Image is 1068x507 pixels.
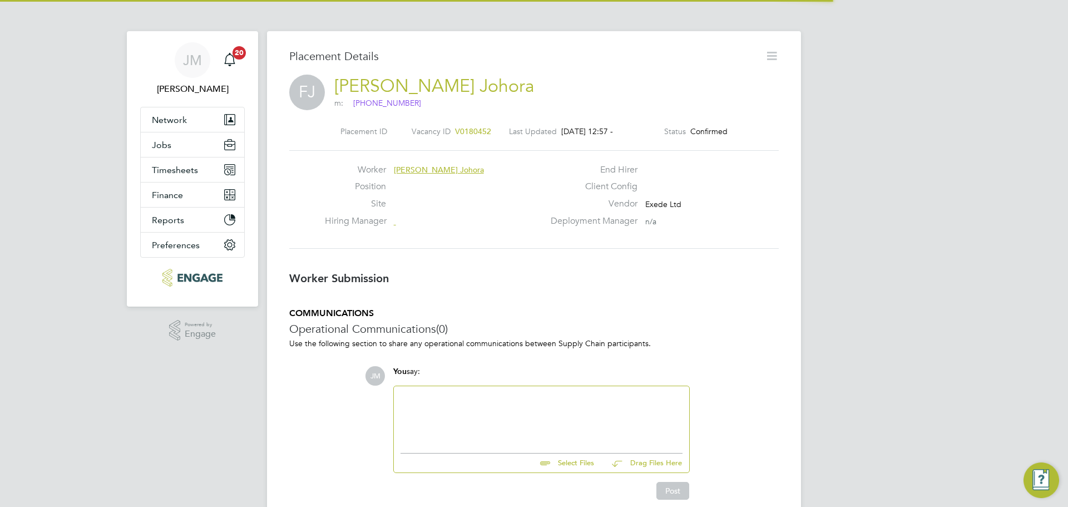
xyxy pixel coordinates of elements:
[152,115,187,125] span: Network
[152,165,198,175] span: Timesheets
[436,322,448,336] span: (0)
[219,42,241,78] a: 20
[185,320,216,329] span: Powered by
[544,181,637,193] label: Client Config
[141,183,244,207] button: Finance
[325,181,386,193] label: Position
[152,240,200,250] span: Preferences
[393,367,407,376] span: You
[340,126,387,136] label: Placement ID
[140,42,245,96] a: JM[PERSON_NAME]
[656,482,689,500] button: Post
[455,126,491,136] span: V0180452
[343,98,421,109] span: [PHONE_NUMBER]
[645,199,681,209] span: Exede Ltd
[412,126,451,136] label: Vacancy ID
[127,31,258,307] nav: Main navigation
[544,198,637,210] label: Vendor
[141,233,244,257] button: Preferences
[233,46,246,60] span: 20
[334,98,421,108] span: m:
[325,215,386,227] label: Hiring Manager
[141,132,244,157] button: Jobs
[140,82,245,96] span: Jasmine Mills
[343,99,352,109] img: logo.svg
[690,126,728,136] span: Confirmed
[325,198,386,210] label: Site
[664,126,686,136] label: Status
[289,322,779,336] h3: Operational Communications
[185,329,216,339] span: Engage
[152,140,171,150] span: Jobs
[289,272,389,285] b: Worker Submission
[152,215,184,225] span: Reports
[183,53,202,67] span: JM
[289,49,756,63] h3: Placement Details
[544,164,637,176] label: End Hirer
[509,126,557,136] label: Last Updated
[561,126,613,136] span: [DATE] 12:57 -
[393,366,690,386] div: say:
[544,215,637,227] label: Deployment Manager
[365,366,385,386] span: JM
[141,157,244,182] button: Timesheets
[140,269,245,287] a: Go to home page
[141,107,244,132] button: Network
[334,75,535,97] a: [PERSON_NAME] Johora
[169,320,216,341] a: Powered byEngage
[645,216,656,227] span: n/a
[141,208,244,232] button: Reports
[162,269,222,287] img: xede-logo-retina.png
[152,190,183,200] span: Finance
[325,164,386,176] label: Worker
[394,165,484,175] span: [PERSON_NAME] Johora
[289,338,779,348] p: Use the following section to share any operational communications between Supply Chain participants.
[603,452,683,475] button: Drag Files Here
[289,308,779,319] h5: COMMUNICATIONS
[289,75,325,110] span: FJ
[1023,462,1059,498] button: Engage Resource Center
